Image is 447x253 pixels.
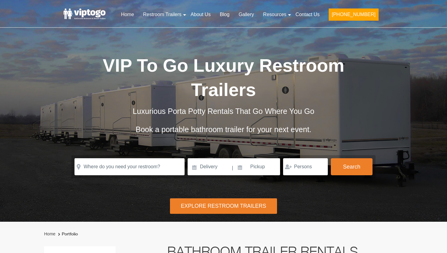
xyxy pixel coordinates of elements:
a: [PHONE_NUMBER] [324,8,383,24]
li: Portfolio [57,231,78,238]
span: VIP To Go Luxury Restroom Trailers [103,55,345,100]
input: Pickup [234,158,280,175]
a: Home [116,8,139,21]
span: | [232,158,233,178]
input: Where do you need your restroom? [74,158,185,175]
input: Delivery [188,158,231,175]
a: About Us [186,8,215,21]
a: Resources [258,8,291,21]
button: Search [331,158,372,175]
a: Gallery [234,8,259,21]
button: Live Chat [423,229,447,253]
button: [PHONE_NUMBER] [329,9,379,21]
input: Persons [283,158,328,175]
span: Luxurious Porta Potty Rentals That Go Where You Go [133,107,314,115]
div: Explore Restroom Trailers [170,198,277,214]
a: Home [44,231,55,236]
a: Contact Us [291,8,324,21]
span: Book a portable bathroom trailer for your next event. [136,125,311,134]
a: Blog [215,8,234,21]
a: Restroom Trailers [139,8,186,21]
